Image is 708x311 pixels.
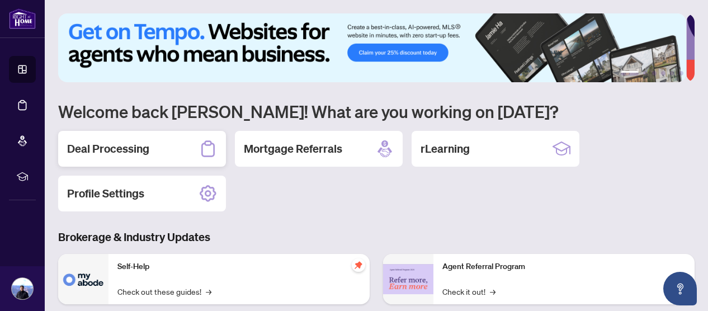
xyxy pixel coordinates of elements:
span: → [490,285,495,298]
a: Check out these guides!→ [117,285,211,298]
h2: Mortgage Referrals [244,141,342,157]
img: Self-Help [58,254,108,304]
span: pushpin [352,258,365,272]
button: 2 [643,71,648,76]
button: 1 [621,71,639,76]
h2: Deal Processing [67,141,149,157]
button: 3 [652,71,657,76]
h2: Profile Settings [67,186,144,201]
img: logo [9,8,36,29]
p: Self-Help [117,261,361,273]
img: Agent Referral Program [383,264,433,295]
img: Slide 0 [58,13,686,82]
a: Check it out!→ [442,285,495,298]
h3: Brokerage & Industry Updates [58,229,695,245]
button: Open asap [663,272,697,305]
button: 6 [679,71,683,76]
button: 4 [661,71,665,76]
button: 5 [670,71,674,76]
p: Agent Referral Program [442,261,686,273]
span: → [206,285,211,298]
img: Profile Icon [12,278,33,299]
h1: Welcome back [PERSON_NAME]! What are you working on [DATE]? [58,101,695,122]
h2: rLearning [421,141,470,157]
